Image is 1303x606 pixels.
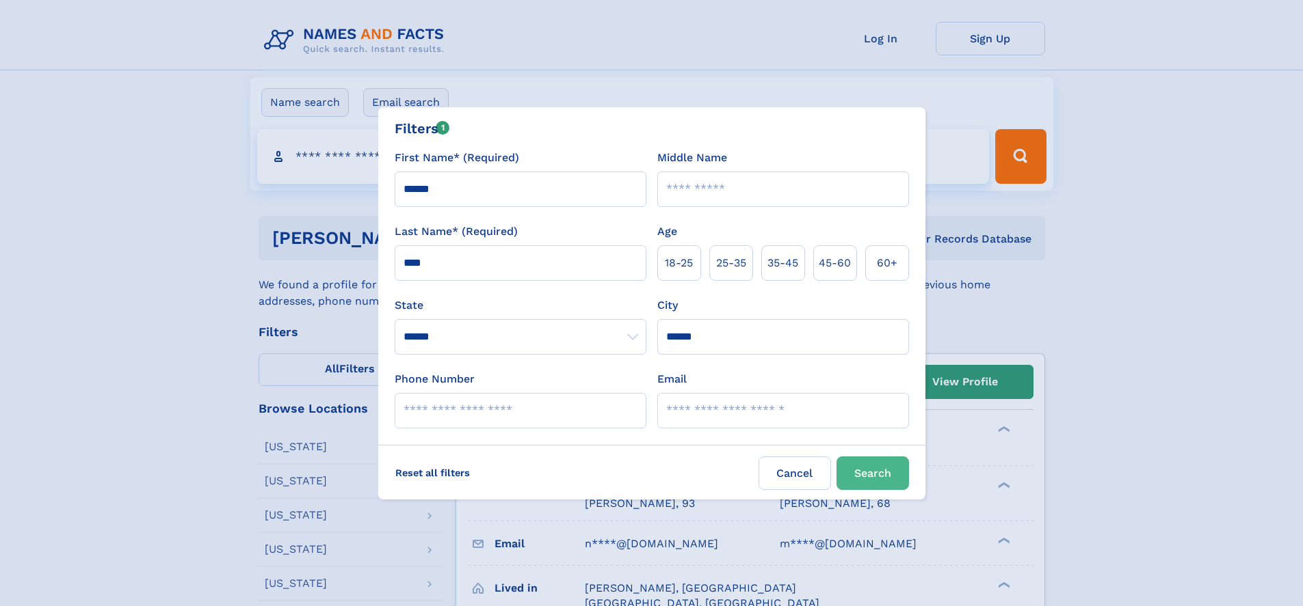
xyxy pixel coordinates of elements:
span: 35‑45 [767,255,798,271]
label: State [395,297,646,314]
label: City [657,297,678,314]
label: First Name* (Required) [395,150,519,166]
span: 25‑35 [716,255,746,271]
span: 60+ [877,255,897,271]
label: Cancel [759,456,831,490]
button: Search [837,456,909,490]
label: Email [657,371,687,387]
span: 18‑25 [665,255,693,271]
label: Last Name* (Required) [395,223,518,240]
label: Age [657,223,677,240]
label: Reset all filters [386,456,479,489]
label: Phone Number [395,371,475,387]
label: Middle Name [657,150,727,166]
span: 45‑60 [819,255,851,271]
div: Filters [395,118,450,139]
